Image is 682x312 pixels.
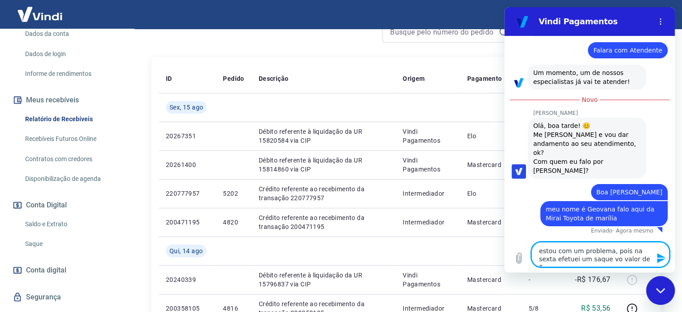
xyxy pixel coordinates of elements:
[639,6,671,23] button: Sair
[22,110,123,128] a: Relatório de Recebíveis
[529,275,555,284] p: -
[11,260,123,280] a: Conta digital
[22,215,123,233] a: Saldo e Extrato
[166,132,209,141] p: 20267351
[166,218,209,227] p: 200471195
[223,74,244,83] p: Pedido
[223,218,244,227] p: 4820
[467,160,514,169] p: Mastercard
[166,74,172,83] p: ID
[22,25,123,43] a: Dados da conta
[575,274,610,285] p: -R$ 176,67
[26,264,66,277] span: Conta digital
[467,218,514,227] p: Mastercard
[259,127,388,145] p: Débito referente à liquidação da UR 15820584 via CIP
[646,276,675,305] iframe: Botão para abrir a janela de mensagens, conversa em andamento
[11,195,123,215] button: Conta Digital
[22,235,123,253] a: Saque
[259,156,388,174] p: Débito referente à liquidação da UR 15814860 via CIP
[504,7,675,272] iframe: Janela de mensagens
[467,275,514,284] p: Mastercard
[166,275,209,284] p: 20240339
[403,189,453,198] p: Intermediador
[403,218,453,227] p: Intermediador
[259,74,289,83] p: Descrição
[403,156,453,174] p: Vindi Pagamentos
[166,189,209,198] p: 220777957
[169,103,203,112] span: Sex, 15 ago
[22,130,123,148] a: Recebíveis Futuros Online
[11,90,123,110] button: Meus recebíveis
[22,45,123,63] a: Dados de login
[467,74,502,83] p: Pagamento
[259,213,388,231] p: Crédito referente ao recebimento da transação 200471195
[467,132,514,141] p: Elo
[403,74,425,83] p: Origem
[169,246,203,255] span: Qui, 14 ago
[166,160,209,169] p: 20261400
[11,287,123,307] a: Segurança
[390,25,495,39] input: Busque pelo número do pedido
[22,150,123,168] a: Contratos com credores
[22,65,123,83] a: Informe de rendimentos
[259,271,388,289] p: Débito referente à liquidação da UR 15796837 via CIP
[259,185,388,202] p: Crédito referente ao recebimento da transação 220777957
[223,189,244,198] p: 5202
[403,127,453,145] p: Vindi Pagamentos
[11,0,69,28] img: Vindi
[403,271,453,289] p: Vindi Pagamentos
[467,189,514,198] p: Elo
[22,170,123,188] a: Disponibilização de agenda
